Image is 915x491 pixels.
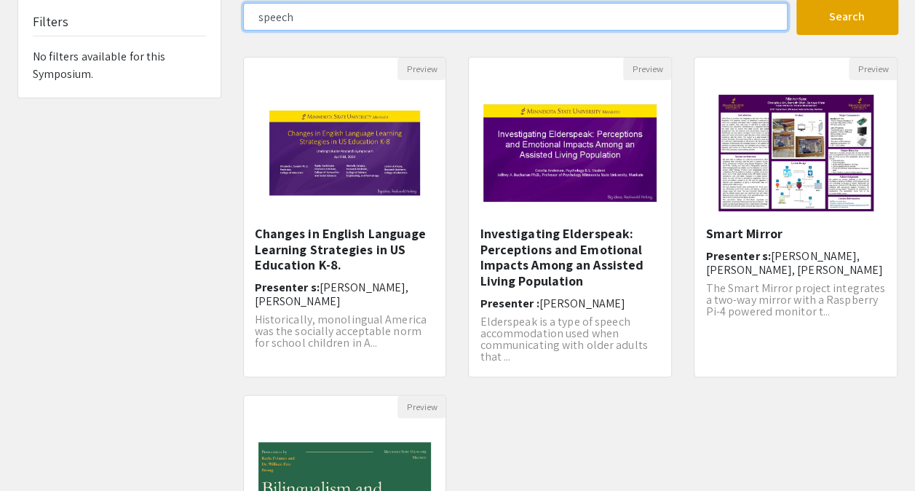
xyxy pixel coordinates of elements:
h6: Presenter : [480,296,660,310]
button: Preview [849,58,897,80]
span: Historically, monolingual America was the socially acceptable norm for school children in A... [255,312,427,350]
span: [PERSON_NAME], [PERSON_NAME] [255,280,409,309]
div: Open Presentation <p>Investigating Elderspeak: Perceptions and Emotional Impacts Among an Assiste... [468,57,672,377]
iframe: Chat [11,425,62,480]
img: <p>Investigating Elderspeak: Perceptions and Emotional Impacts Among an Assisted Living Populatio... [469,90,671,216]
img: <p>Changes in English Language Learning Strategies in US Education K-8.</p> [255,80,435,226]
div: Open Presentation <p>Smart Mirror</p> [694,57,898,377]
h5: Filters [33,14,69,30]
h6: Presenter s: [255,280,435,308]
h5: Smart Mirror [705,226,886,242]
div: Open Presentation <p>Changes in English Language Learning Strategies in US Education K-8.</p> [243,57,447,377]
span: [PERSON_NAME] [539,296,625,311]
button: Preview [397,58,445,80]
input: Search Keyword(s) Or Author(s) [243,3,788,31]
h5: Investigating Elderspeak: Perceptions and Emotional Impacts Among an Assisted Living Population [480,226,660,288]
h6: Presenter s: [705,249,886,277]
button: Preview [397,396,445,418]
span: [PERSON_NAME], [PERSON_NAME], [PERSON_NAME] [705,248,883,278]
img: <p>Smart Mirror</p> [704,80,888,226]
span: The Smart Mirror project integrates a two-way mirror with a Raspberry Pi-4 powered monitor t... [705,280,885,319]
button: Preview [623,58,671,80]
span: Elderspeak is a type of speech accommodation used when communicating with older adults that ... [480,314,647,364]
h5: Changes in English Language Learning Strategies in US Education K-8. [255,226,435,273]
